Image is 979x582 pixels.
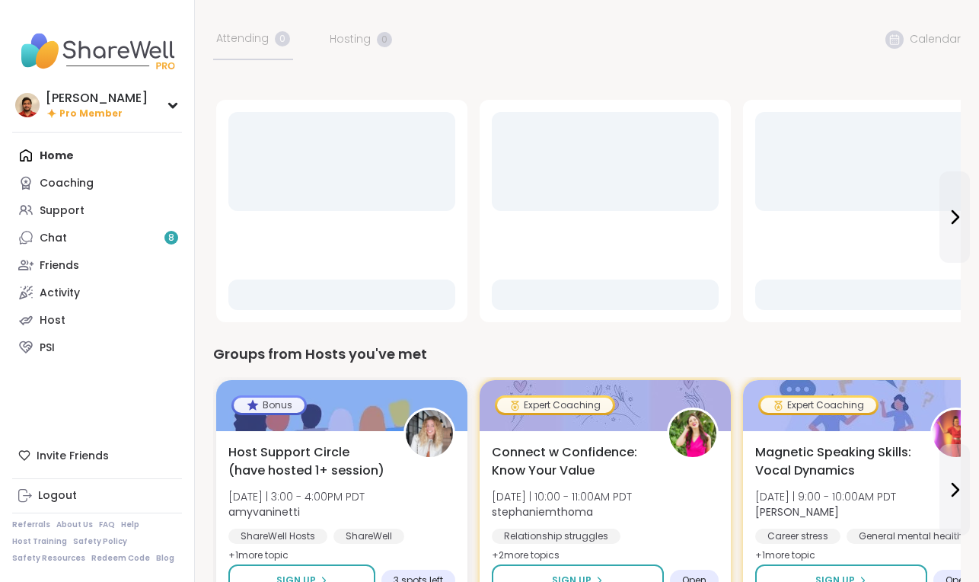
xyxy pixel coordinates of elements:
[40,341,55,356] div: PSI
[755,443,914,480] span: Magnetic Speaking Skills: Vocal Dynamics
[12,251,182,279] a: Friends
[333,529,404,544] div: ShareWell
[228,489,365,504] span: [DATE] | 3:00 - 4:00PM PDT
[492,504,593,520] b: stephaniemthoma
[12,279,182,306] a: Activity
[40,313,65,328] div: Host
[492,489,632,504] span: [DATE] | 10:00 - 11:00AM PDT
[40,258,79,273] div: Friends
[168,232,174,245] span: 8
[40,176,94,191] div: Coaching
[228,443,387,480] span: Host Support Circle (have hosted 1+ session)
[12,553,85,564] a: Safety Resources
[234,398,305,413] div: Bonus
[12,520,50,530] a: Referrals
[73,536,127,547] a: Safety Policy
[38,488,77,504] div: Logout
[12,224,182,251] a: Chat8
[40,203,85,219] div: Support
[497,398,613,413] div: Expert Coaching
[12,334,182,361] a: PSI
[12,306,182,334] a: Host
[755,489,896,504] span: [DATE] | 9:00 - 10:00AM PDT
[228,504,300,520] b: amyvaninetti
[121,520,139,530] a: Help
[761,398,876,413] div: Expert Coaching
[91,553,150,564] a: Redeem Code
[492,529,620,544] div: Relationship struggles
[59,107,123,120] span: Pro Member
[847,529,975,544] div: General mental health
[755,529,840,544] div: Career stress
[755,504,839,520] b: [PERSON_NAME]
[12,482,182,510] a: Logout
[46,90,148,107] div: [PERSON_NAME]
[156,553,174,564] a: Blog
[12,169,182,197] a: Coaching
[228,529,327,544] div: ShareWell Hosts
[40,286,80,301] div: Activity
[12,24,182,78] img: ShareWell Nav Logo
[492,443,650,480] span: Connect w Confidence: Know Your Value
[12,536,67,547] a: Host Training
[15,93,40,117] img: Billy
[12,442,182,469] div: Invite Friends
[99,520,115,530] a: FAQ
[213,344,961,365] div: Groups from Hosts you've met
[12,197,182,224] a: Support
[406,410,453,457] img: amyvaninetti
[669,410,716,457] img: stephaniemthoma
[56,520,93,530] a: About Us
[40,231,67,246] div: Chat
